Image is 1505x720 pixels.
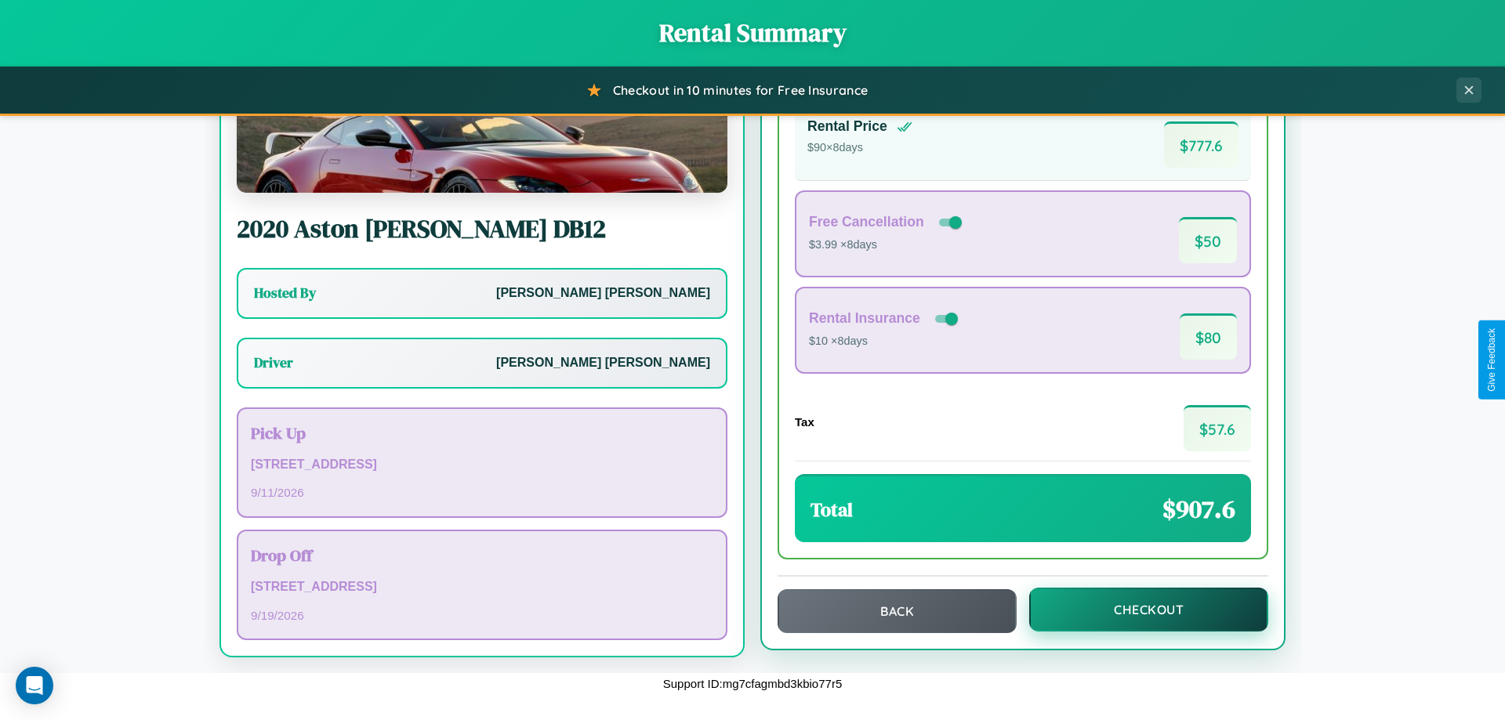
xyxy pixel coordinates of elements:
span: $ 80 [1180,313,1237,360]
p: [PERSON_NAME] [PERSON_NAME] [496,352,710,374]
span: $ 57.6 [1184,405,1251,451]
h3: Total [811,497,853,523]
span: $ 777.6 [1164,121,1238,168]
div: Give Feedback [1486,328,1497,392]
button: Checkout [1029,588,1268,631]
p: $3.99 × 8 days [809,235,965,255]
h3: Hosted By [254,284,316,302]
h1: Rental Summary [16,16,1489,50]
h4: Rental Insurance [809,310,920,327]
button: Back [778,589,1017,633]
p: 9 / 11 / 2026 [251,482,713,503]
h3: Driver [254,353,293,372]
h3: Drop Off [251,544,713,566]
p: $10 × 8 days [809,331,961,352]
p: [STREET_ADDRESS] [251,576,713,599]
div: Open Intercom Messenger [16,667,53,704]
span: $ 907.6 [1162,492,1235,526]
p: Support ID: mg7cfagmbd3kbio77r5 [663,673,842,694]
h4: Tax [795,415,814,429]
p: [STREET_ADDRESS] [251,454,713,476]
p: 9 / 19 / 2026 [251,605,713,626]
h4: Free Cancellation [809,214,924,230]
h3: Pick Up [251,422,713,444]
p: [PERSON_NAME] [PERSON_NAME] [496,282,710,305]
h4: Rental Price [807,118,887,135]
p: $ 90 × 8 days [807,138,912,158]
span: $ 50 [1179,217,1237,263]
span: Checkout in 10 minutes for Free Insurance [613,82,868,98]
h2: 2020 Aston [PERSON_NAME] DB12 [237,212,727,246]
